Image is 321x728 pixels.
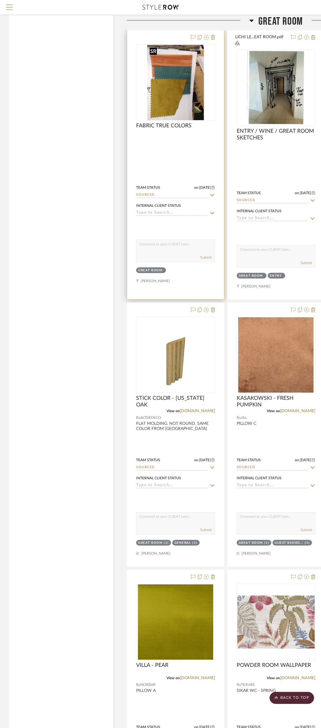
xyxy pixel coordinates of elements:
[237,662,311,669] span: POWDER ROOM WALLPAPER
[237,317,315,393] div: 0
[192,541,198,545] div: (1)
[136,662,168,669] span: VILLA - PEAR
[138,541,162,545] div: Great Room
[237,208,282,214] div: Internal Client Status
[136,203,181,208] div: Internal Client Status
[200,255,212,260] button: Submit
[145,317,206,393] img: STICK COLOR - ARIZONA OAK
[167,676,180,680] span: View on
[198,458,211,462] span: [DATE]
[180,409,215,413] a: [DOMAIN_NAME]
[164,541,169,545] div: (1)
[180,676,215,680] a: [DOMAIN_NAME]
[136,682,140,688] span: By
[136,457,160,463] div: Team Status
[305,541,310,545] div: (1)
[136,415,140,421] span: By
[299,191,312,195] span: [DATE]
[136,185,160,190] div: Team Status
[138,584,213,660] img: VILLA - PEAR
[237,475,282,481] div: Internal Client Status
[136,395,215,408] span: STICK COLOR - [US_STATE] OAK
[264,541,270,545] div: (1)
[237,395,316,408] span: KASAKOWSKI - FRESH PUMPKIN
[237,50,315,126] div: 0
[301,527,312,533] button: Submit
[235,34,288,47] button: LICHI LE...EAT ROOM.pdf
[136,45,215,120] div: 0
[237,128,316,141] span: ENTRY / WINE / GREAT ROOM SKETCHES
[299,458,312,462] span: [DATE]
[136,210,208,216] input: Type to Search…
[140,415,161,421] span: ALTERDECO
[237,596,315,649] img: POWDER ROOM WALLPAPER
[267,409,280,413] span: View on
[241,415,247,421] span: J&L
[138,268,162,273] div: Great Room
[198,185,211,190] span: [DATE]
[147,45,204,120] img: FABRIC TRUE COLORS
[136,483,208,489] input: Type to Search…
[239,274,263,278] div: Great Room
[295,458,299,462] span: on
[167,409,180,413] span: View on
[258,15,303,28] span: Great Room
[174,541,191,545] div: GENERAL
[241,682,255,688] span: TEXURE
[237,457,261,463] div: Team Status
[237,465,308,471] input: Type to Search…
[301,260,312,266] button: Submit
[140,682,156,688] span: NORBAR
[237,415,241,421] span: By
[270,274,282,278] div: ENTRY
[270,692,314,704] scroll-to-top-button: BACK TO TOP
[136,475,181,481] div: Internal Client Status
[194,186,198,189] span: on
[275,541,303,545] div: Guest Bedroom
[136,465,208,471] input: Type to Search…
[237,190,261,196] div: Team Status
[200,527,212,533] button: Submit
[247,50,305,126] img: ENTRY / WINE / GREAT ROOM SKETCHES
[136,123,192,129] span: FABRIC TRUE COLORS
[295,191,299,195] span: on
[237,216,308,222] input: Type to Search…
[136,317,215,393] div: 0
[237,682,241,688] span: By
[280,409,315,413] a: [DOMAIN_NAME]
[136,192,208,198] input: Type to Search…
[194,458,198,462] span: on
[267,676,280,680] span: View on
[239,541,263,545] div: Great Room
[237,483,308,489] input: Type to Search…
[237,198,308,204] input: Type to Search…
[280,676,315,680] a: [DOMAIN_NAME]
[238,317,313,393] img: KASAKOWSKI - FRESH PUMPKIN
